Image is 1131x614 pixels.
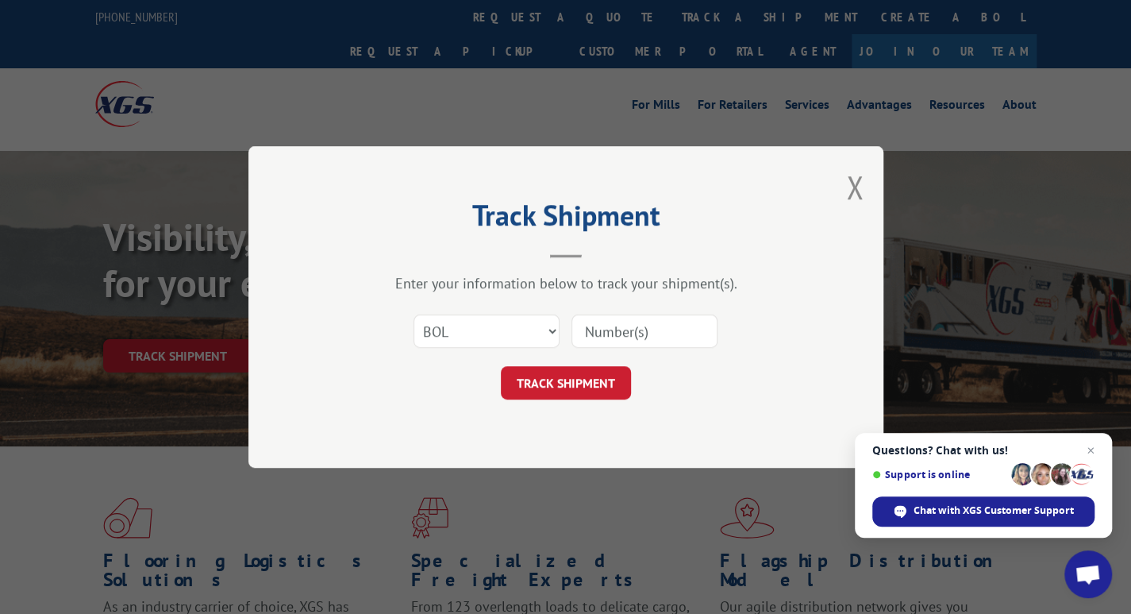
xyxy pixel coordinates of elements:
[1064,550,1112,598] div: Open chat
[872,469,1006,481] span: Support is online
[846,166,864,208] button: Close modal
[1081,441,1100,460] span: Close chat
[571,315,717,348] input: Number(s)
[328,274,804,292] div: Enter your information below to track your shipment(s).
[328,204,804,234] h2: Track Shipment
[872,444,1094,457] span: Questions? Chat with us!
[872,496,1094,527] div: Chat with XGS Customer Support
[501,366,631,400] button: TRACK SHIPMENT
[914,504,1074,518] span: Chat with XGS Customer Support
